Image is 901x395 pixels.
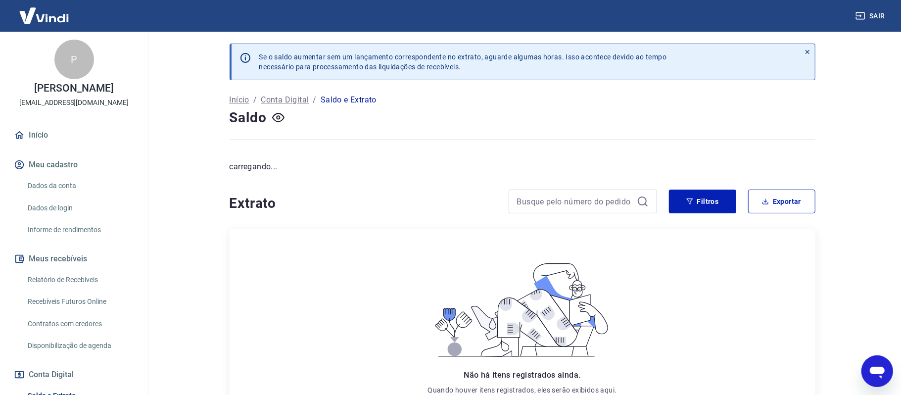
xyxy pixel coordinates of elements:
a: Informe de rendimentos [24,220,136,240]
button: Exportar [748,190,815,213]
a: Recebíveis Futuros Online [24,292,136,312]
a: Início [230,94,249,106]
p: Quando houver itens registrados, eles serão exibidos aqui. [427,385,616,395]
h4: Extrato [230,194,497,213]
p: [EMAIL_ADDRESS][DOMAIN_NAME] [19,98,129,108]
button: Sair [854,7,889,25]
p: [PERSON_NAME] [34,83,113,94]
button: Meu cadastro [12,154,136,176]
a: Início [12,124,136,146]
h4: Saldo [230,108,267,128]
button: Conta Digital [12,364,136,386]
a: Contratos com credores [24,314,136,334]
a: Disponibilização de agenda [24,336,136,356]
a: Dados de login [24,198,136,218]
iframe: Botão para abrir a janela de mensagens [861,355,893,387]
a: Conta Digital [261,94,309,106]
img: Vindi [12,0,76,31]
input: Busque pelo número do pedido [517,194,633,209]
p: Saldo e Extrato [321,94,377,106]
p: / [313,94,317,106]
p: Se o saldo aumentar sem um lançamento correspondente no extrato, aguarde algumas horas. Isso acon... [259,52,667,72]
button: Meus recebíveis [12,248,136,270]
a: Relatório de Recebíveis [24,270,136,290]
button: Filtros [669,190,736,213]
a: Dados da conta [24,176,136,196]
div: P [54,40,94,79]
span: Não há itens registrados ainda. [464,370,580,380]
p: / [253,94,257,106]
p: carregando... [230,161,815,173]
